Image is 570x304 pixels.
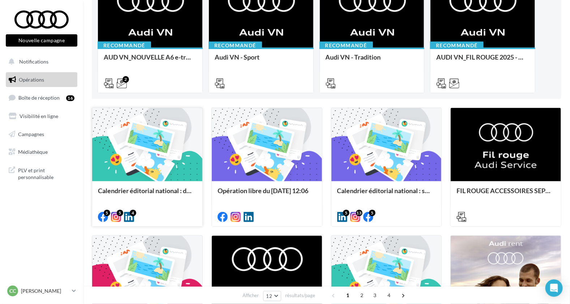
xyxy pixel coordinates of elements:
[263,291,282,301] button: 12
[21,287,69,295] p: [PERSON_NAME]
[18,165,74,181] span: PLV et print personnalisable
[20,113,58,119] span: Visibilité en ligne
[18,95,60,101] span: Boîte de réception
[4,127,79,142] a: Campagnes
[66,95,74,101] div: 16
[285,292,315,299] span: résultats/page
[104,53,197,68] div: AUD VN_NOUVELLE A6 e-tron
[356,210,363,216] div: 13
[436,53,529,68] div: AUDI VN_FIL ROUGE 2025 - A1, Q2, Q3, Q5 et Q4 e-tron
[243,292,259,299] span: Afficher
[18,149,48,155] span: Médiathèque
[320,42,373,49] div: Recommandé
[337,187,436,201] div: Calendrier éditorial national : semaine du 25.08 au 31.08
[430,42,484,49] div: Recommandé
[123,76,129,83] div: 2
[545,279,563,297] div: Open Intercom Messenger
[457,187,555,201] div: FIL ROUGE ACCESSOIRES SEPTEMBRE - AUDI SERVICE
[369,210,376,216] div: 5
[215,53,308,68] div: Audi VN - Sport
[369,290,381,301] span: 3
[4,90,79,105] a: Boîte de réception16
[4,109,79,124] a: Visibilité en ligne
[6,284,77,298] a: Cc [PERSON_NAME]
[266,293,273,299] span: 12
[326,53,419,68] div: Audi VN - Tradition
[209,42,262,49] div: Recommandé
[9,287,16,295] span: Cc
[343,210,350,216] div: 5
[4,162,79,184] a: PLV et print personnalisable
[98,42,151,49] div: Recommandé
[342,290,353,301] span: 1
[130,210,136,216] div: 4
[4,54,76,69] button: Notifications
[356,290,368,301] span: 2
[19,77,44,83] span: Opérations
[383,290,395,301] span: 4
[4,72,79,87] a: Opérations
[104,210,110,216] div: 5
[6,34,77,47] button: Nouvelle campagne
[117,210,123,216] div: 5
[218,187,316,201] div: Opération libre du [DATE] 12:06
[4,144,79,160] a: Médiathèque
[19,58,48,65] span: Notifications
[98,187,197,201] div: Calendrier éditorial national : du 02.09 au 03.09
[18,131,44,137] span: Campagnes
